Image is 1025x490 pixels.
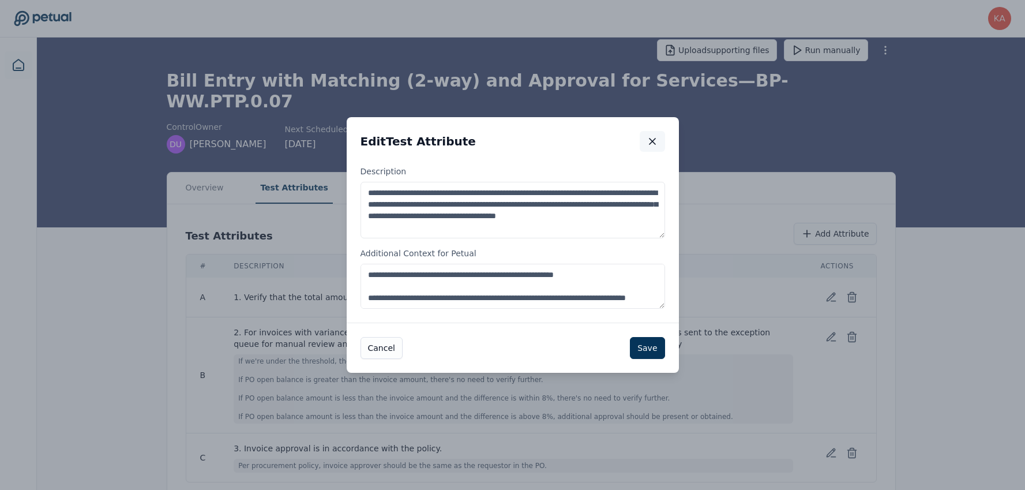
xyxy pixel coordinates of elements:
textarea: Additional Context for Petual [361,264,665,309]
textarea: Description [361,182,665,238]
button: Save [630,337,664,359]
label: Additional Context for Petual [361,248,665,309]
label: Description [361,166,665,238]
h2: Edit Test Attribute [361,133,476,149]
button: Cancel [361,337,403,359]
